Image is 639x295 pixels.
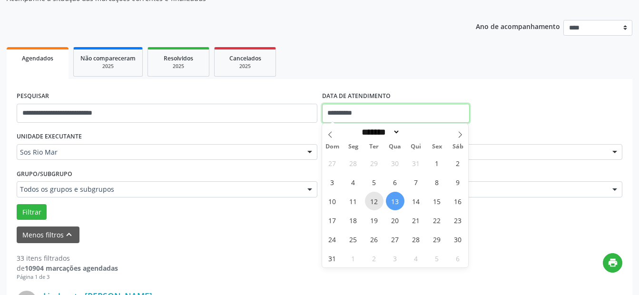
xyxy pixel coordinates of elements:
[407,173,425,191] span: Agosto 7, 2025
[323,173,342,191] span: Agosto 3, 2025
[386,230,404,248] span: Agosto 27, 2025
[17,204,47,220] button: Filtrar
[447,144,468,150] span: Sáb
[428,230,446,248] span: Agosto 29, 2025
[407,249,425,267] span: Setembro 4, 2025
[322,144,343,150] span: Dom
[344,192,363,210] span: Agosto 11, 2025
[449,192,467,210] span: Agosto 16, 2025
[344,230,363,248] span: Agosto 25, 2025
[428,173,446,191] span: Agosto 8, 2025
[428,211,446,229] span: Agosto 22, 2025
[407,192,425,210] span: Agosto 14, 2025
[365,192,383,210] span: Agosto 12, 2025
[221,63,269,70] div: 2025
[608,257,618,268] i: print
[322,89,391,104] label: DATA DE ATENDIMENTO
[449,154,467,172] span: Agosto 2, 2025
[359,127,401,137] select: Month
[449,173,467,191] span: Agosto 9, 2025
[17,273,118,281] div: Página 1 de 3
[20,147,298,157] span: Sos Rio Mar
[22,54,53,62] span: Agendados
[365,230,383,248] span: Agosto 26, 2025
[449,211,467,229] span: Agosto 23, 2025
[25,264,118,273] strong: 10904 marcações agendadas
[386,192,404,210] span: Agosto 13, 2025
[365,211,383,229] span: Agosto 19, 2025
[229,54,261,62] span: Cancelados
[17,129,82,144] label: UNIDADE EXECUTANTE
[428,154,446,172] span: Agosto 1, 2025
[155,63,202,70] div: 2025
[365,249,383,267] span: Setembro 2, 2025
[386,249,404,267] span: Setembro 3, 2025
[365,154,383,172] span: Julho 29, 2025
[407,154,425,172] span: Julho 31, 2025
[344,211,363,229] span: Agosto 18, 2025
[17,263,118,273] div: de
[344,249,363,267] span: Setembro 1, 2025
[603,253,622,273] button: print
[407,230,425,248] span: Agosto 28, 2025
[80,63,136,70] div: 2025
[386,211,404,229] span: Agosto 20, 2025
[17,167,72,181] label: Grupo/Subgrupo
[64,229,74,240] i: keyboard_arrow_up
[400,127,432,137] input: Year
[428,249,446,267] span: Setembro 5, 2025
[323,211,342,229] span: Agosto 17, 2025
[386,173,404,191] span: Agosto 6, 2025
[80,54,136,62] span: Não compareceram
[17,226,79,243] button: Menos filtroskeyboard_arrow_up
[17,89,49,104] label: PESQUISAR
[344,154,363,172] span: Julho 28, 2025
[164,54,193,62] span: Resolvidos
[344,173,363,191] span: Agosto 4, 2025
[323,154,342,172] span: Julho 27, 2025
[449,249,467,267] span: Setembro 6, 2025
[428,192,446,210] span: Agosto 15, 2025
[343,144,364,150] span: Seg
[365,173,383,191] span: Agosto 5, 2025
[323,230,342,248] span: Agosto 24, 2025
[323,192,342,210] span: Agosto 10, 2025
[20,185,298,194] span: Todos os grupos e subgrupos
[364,144,384,150] span: Ter
[476,20,560,32] p: Ano de acompanhamento
[449,230,467,248] span: Agosto 30, 2025
[17,253,118,263] div: 33 itens filtrados
[384,144,405,150] span: Qua
[323,249,342,267] span: Agosto 31, 2025
[426,144,447,150] span: Sex
[407,211,425,229] span: Agosto 21, 2025
[405,144,426,150] span: Qui
[386,154,404,172] span: Julho 30, 2025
